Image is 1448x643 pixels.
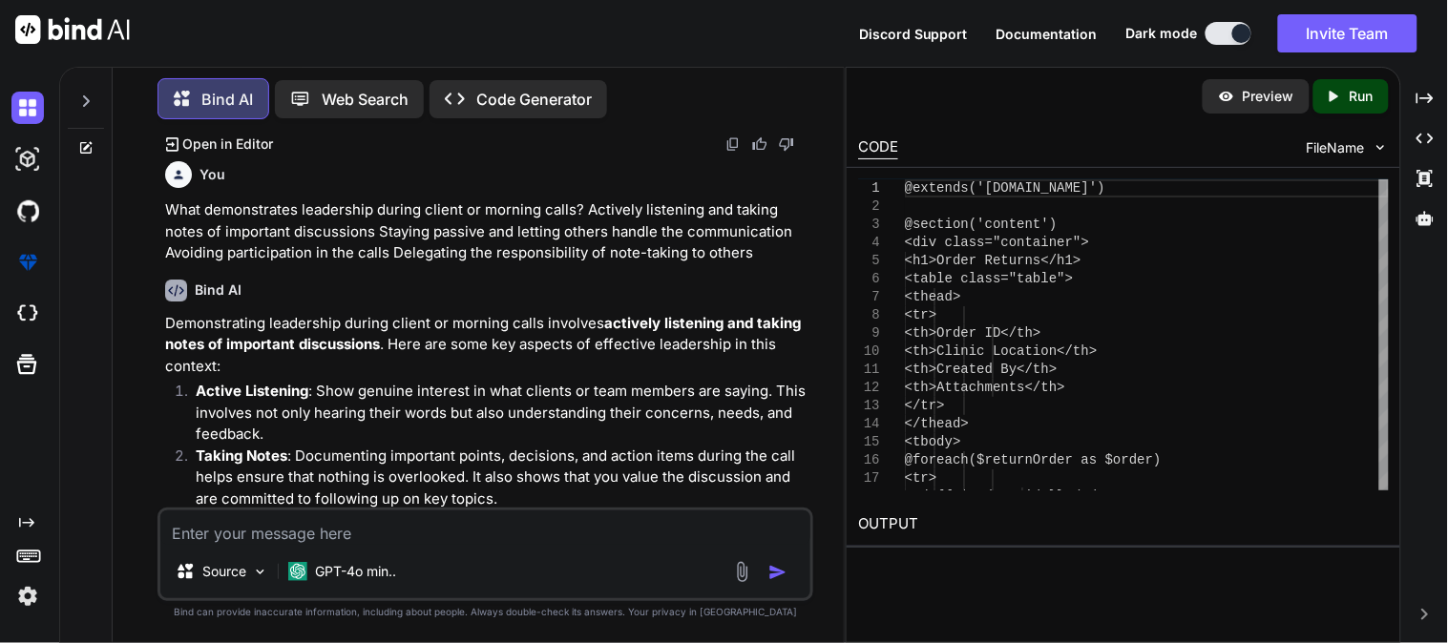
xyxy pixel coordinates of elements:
img: copy [725,136,741,152]
button: Discord Support [859,24,968,44]
img: like [752,136,767,152]
span: @extends('[DOMAIN_NAME]') [905,180,1105,196]
span: FileName [1307,138,1365,157]
p: Source [202,562,246,581]
span: <div class="container"> [905,235,1089,250]
span: <td>{{ $order->id }}</td> [905,488,1105,504]
p: Code Generator [476,88,592,111]
div: 5 [858,252,880,270]
img: darkAi-studio [11,143,44,176]
img: Pick Models [252,564,268,580]
img: githubDark [11,195,44,227]
span: <th>Attachments</th> [905,380,1065,395]
span: Dark mode [1126,24,1198,43]
div: 9 [858,324,880,342]
span: <tr> [905,307,937,322]
div: 18 [858,487,880,506]
div: CODE [858,136,898,159]
div: 4 [858,234,880,252]
span: </tr> [905,398,945,413]
div: 15 [858,433,880,451]
span: <th>Order ID</th> [905,325,1041,341]
div: 6 [858,270,880,288]
strong: Active Listening [196,382,308,400]
strong: Taking Notes [196,446,287,465]
span: </thead> [905,416,969,431]
p: Preview [1243,87,1294,106]
h2: OUTPUT [847,502,1400,547]
img: premium [11,246,44,279]
div: 2 [858,197,880,216]
img: attachment [731,561,753,583]
p: Open in Editor [182,135,273,154]
span: <h1>Order Returns</h1> [905,253,1081,268]
p: Demonstrating leadership during client or morning calls involves . Here are some key aspects of e... [165,313,809,378]
p: Bind AI [201,88,253,111]
div: 8 [858,306,880,324]
span: @foreach($returnOrder as $order) [905,452,1162,467]
div: 17 [858,469,880,487]
img: cloudideIcon [11,298,44,330]
div: 16 [858,451,880,469]
img: settings [11,580,44,612]
button: Invite Team [1278,14,1417,52]
span: <thead> [905,289,961,304]
img: icon [768,563,787,582]
img: chevron down [1373,139,1389,156]
span: <tbody> [905,434,961,449]
img: Bind AI [15,15,130,44]
span: Discord Support [859,26,968,42]
p: GPT-4o min.. [315,562,396,581]
img: darkChat [11,92,44,124]
span: <tr> [905,470,937,486]
p: What demonstrates leadership during client or morning calls? Actively listening and taking notes ... [165,199,809,264]
p: Bind can provide inaccurate information, including about people. Always double-check its answers.... [157,605,813,619]
div: 7 [858,288,880,306]
div: 10 [858,342,880,361]
div: 14 [858,415,880,433]
p: : Show genuine interest in what clients or team members are saying. This involves not only hearin... [196,381,809,446]
p: Web Search [322,88,409,111]
img: GPT-4o mini [288,562,307,581]
button: Documentation [997,24,1098,44]
span: <th>Created By</th> [905,362,1058,377]
p: : Documenting important points, decisions, and action items during the call helps ensure that not... [196,446,809,510]
div: 11 [858,361,880,379]
span: @section('content') [905,217,1058,232]
span: <table class="table"> [905,271,1073,286]
div: 3 [858,216,880,234]
img: preview [1218,88,1235,105]
div: 12 [858,379,880,397]
div: 13 [858,397,880,415]
h6: Bind AI [195,280,241,300]
div: 1 [858,179,880,197]
p: Run [1350,87,1374,106]
h6: You [199,165,225,184]
span: <th>Clinic Location</th> [905,343,1098,359]
span: Documentation [997,26,1098,42]
img: dislike [779,136,794,152]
